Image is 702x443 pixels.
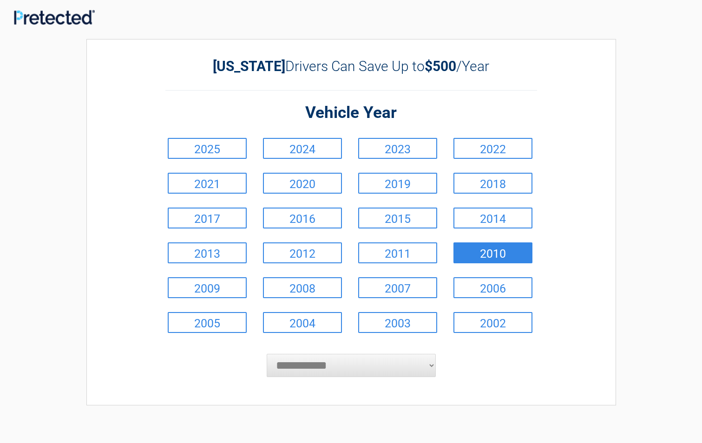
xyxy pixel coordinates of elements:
b: $500 [425,58,456,74]
a: 2022 [453,138,532,159]
a: 2017 [168,208,247,228]
a: 2014 [453,208,532,228]
a: 2005 [168,312,247,333]
img: Main Logo [14,10,95,24]
a: 2016 [263,208,342,228]
a: 2025 [168,138,247,159]
a: 2006 [453,277,532,298]
a: 2018 [453,173,532,194]
a: 2009 [168,277,247,298]
b: [US_STATE] [213,58,285,74]
a: 2015 [358,208,437,228]
h2: Drivers Can Save Up to /Year [165,58,537,74]
h2: Vehicle Year [165,102,537,124]
a: 2007 [358,277,437,298]
a: 2020 [263,173,342,194]
a: 2002 [453,312,532,333]
a: 2008 [263,277,342,298]
a: 2012 [263,242,342,263]
a: 2023 [358,138,437,159]
a: 2021 [168,173,247,194]
a: 2003 [358,312,437,333]
a: 2019 [358,173,437,194]
a: 2011 [358,242,437,263]
a: 2004 [263,312,342,333]
a: 2010 [453,242,532,263]
a: 2013 [168,242,247,263]
a: 2024 [263,138,342,159]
